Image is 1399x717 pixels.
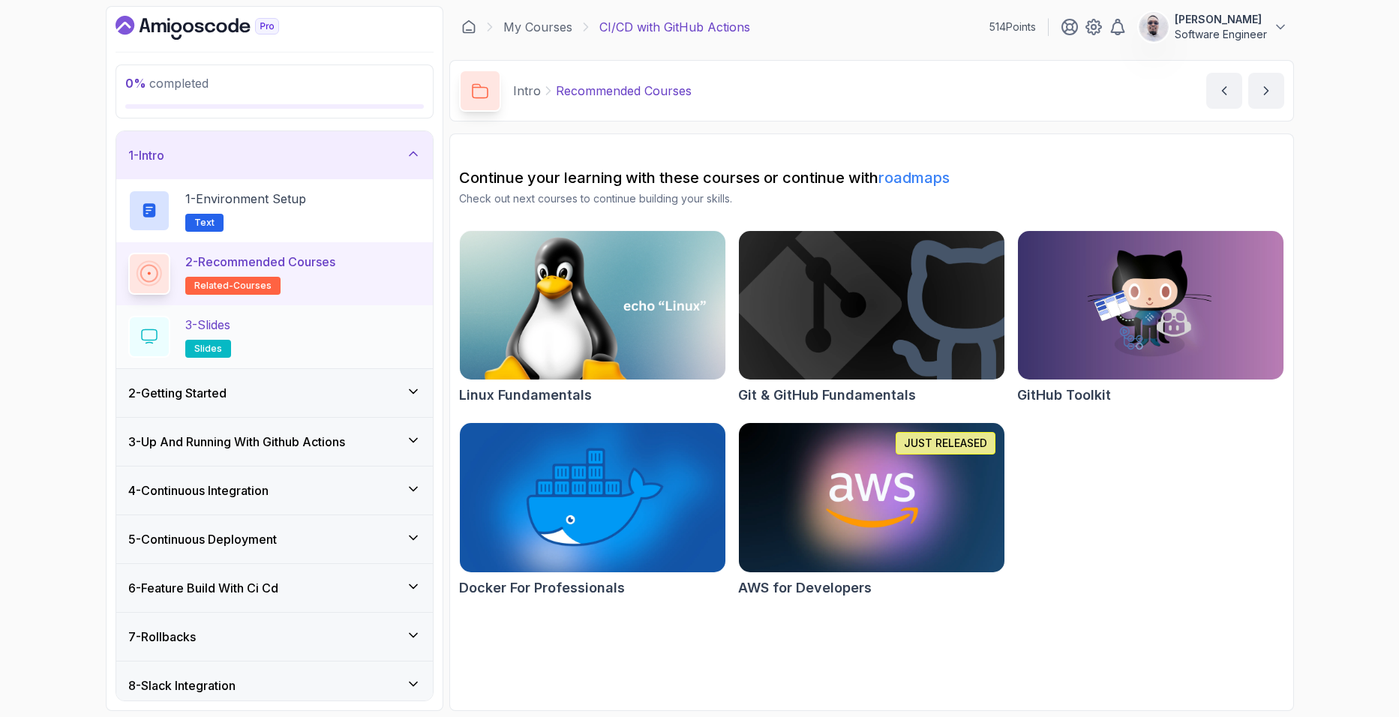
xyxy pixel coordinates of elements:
p: JUST RELEASED [904,436,987,451]
button: 1-Environment SetupText [128,190,421,232]
h2: AWS for Developers [738,577,872,598]
button: previous content [1206,73,1242,109]
a: AWS for Developers cardJUST RELEASEDAWS for Developers [738,422,1005,598]
a: Linux Fundamentals cardLinux Fundamentals [459,230,726,406]
h3: 5 - Continuous Deployment [128,530,277,548]
span: completed [125,76,209,91]
button: 2-Getting Started [116,369,433,417]
button: 8-Slack Integration [116,661,433,709]
p: 2 - Recommended Courses [185,253,335,271]
h3: 3 - Up And Running With Github Actions [128,433,345,451]
p: [PERSON_NAME] [1175,12,1267,27]
button: 6-Feature Build With Ci Cd [116,564,433,612]
span: Text [194,217,215,229]
p: Check out next courses to continue building your skills. [459,191,1284,206]
h3: 1 - Intro [128,146,164,164]
img: Git & GitHub Fundamentals card [739,231,1004,379]
a: roadmaps [878,169,950,187]
a: My Courses [503,18,572,36]
img: user profile image [1139,13,1168,41]
button: 2-Recommended Coursesrelated-courses [128,253,421,295]
h3: 6 - Feature Build With Ci Cd [128,579,278,597]
p: 1 - Environment Setup [185,190,306,208]
button: 3-Up And Running With Github Actions [116,418,433,466]
p: Recommended Courses [556,82,692,100]
h3: 7 - Rollbacks [128,628,196,646]
button: next content [1248,73,1284,109]
img: Linux Fundamentals card [460,231,725,379]
h2: Docker For Professionals [459,577,625,598]
button: 4-Continuous Integration [116,466,433,514]
a: Dashboard [461,19,476,34]
p: Intro [513,82,541,100]
h2: Linux Fundamentals [459,385,592,406]
button: 7-Rollbacks [116,613,433,661]
h3: 2 - Getting Started [128,384,227,402]
span: 0 % [125,76,146,91]
p: CI/CD with GitHub Actions [599,18,750,36]
button: 5-Continuous Deployment [116,515,433,563]
h2: GitHub Toolkit [1017,385,1111,406]
a: Git & GitHub Fundamentals cardGit & GitHub Fundamentals [738,230,1005,406]
span: slides [194,343,222,355]
button: 1-Intro [116,131,433,179]
h3: 8 - Slack Integration [128,676,236,694]
h2: Git & GitHub Fundamentals [738,385,916,406]
span: related-courses [194,280,272,292]
img: GitHub Toolkit card [1018,231,1283,379]
p: 3 - Slides [185,316,230,334]
p: 514 Points [989,19,1036,34]
img: Docker For Professionals card [460,423,725,571]
a: Dashboard [116,16,314,40]
h3: 4 - Continuous Integration [128,481,269,499]
button: 3-Slidesslides [128,316,421,358]
p: Software Engineer [1175,27,1267,42]
img: AWS for Developers card [739,423,1004,571]
a: GitHub Toolkit cardGitHub Toolkit [1017,230,1284,406]
h2: Continue your learning with these courses or continue with [459,167,1284,188]
a: Docker For Professionals cardDocker For Professionals [459,422,726,598]
button: user profile image[PERSON_NAME]Software Engineer [1139,12,1288,42]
